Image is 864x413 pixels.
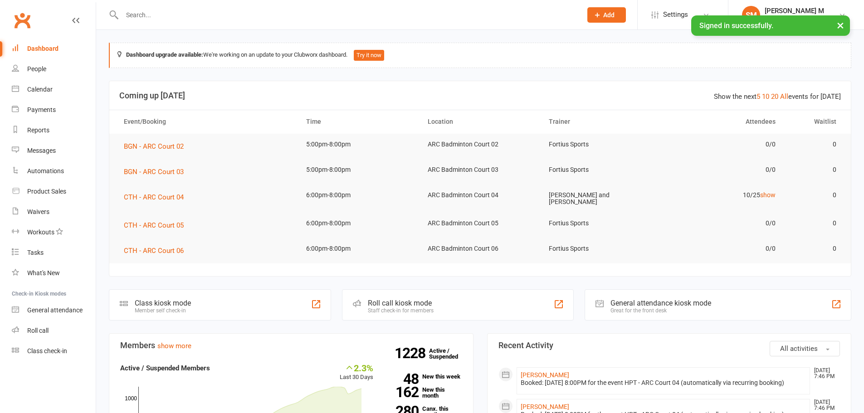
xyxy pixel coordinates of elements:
span: CTH - ARC Court 05 [124,221,184,229]
a: 48New this week [387,374,462,379]
div: Roll call [27,327,49,334]
th: Time [298,110,420,133]
a: Workouts [12,222,96,243]
td: 6:00pm-8:00pm [298,238,420,259]
div: SM [742,6,760,24]
td: 0/0 [662,238,784,259]
time: [DATE] 7:46 PM [810,399,840,411]
span: All activities [780,345,818,353]
th: Location [420,110,541,133]
a: Product Sales [12,181,96,202]
div: Booked: [DATE] 8:00PM for the event HPT - ARC Court 04 (automatically via recurring booking) [521,379,806,387]
a: Automations [12,161,96,181]
td: 10/25 [662,185,784,206]
td: 0/0 [662,134,784,155]
span: Add [603,11,615,19]
td: Fortius Sports [541,238,662,259]
a: [PERSON_NAME] [521,403,569,410]
div: Dashboard [27,45,59,52]
th: Attendees [662,110,784,133]
a: Calendar [12,79,96,100]
td: 0 [784,213,844,234]
div: Payments [27,106,56,113]
td: ARC Badminton Court 05 [420,213,541,234]
span: Settings [663,5,688,25]
strong: 1228 [395,346,429,360]
td: 0 [784,238,844,259]
span: BGN - ARC Court 03 [124,168,184,176]
a: All [780,92,788,101]
td: Fortius Sports [541,159,662,180]
a: 20 [771,92,778,101]
div: Workouts [27,228,54,236]
a: 5 [757,92,760,101]
button: All activities [770,341,840,356]
a: Clubworx [11,9,34,32]
button: Try it now [354,50,384,61]
strong: 48 [387,372,419,386]
td: 5:00pm-8:00pm [298,134,420,155]
a: Dashboard [12,39,96,59]
a: What's New [12,263,96,283]
div: Reports [27,126,49,134]
td: 6:00pm-8:00pm [298,213,420,234]
th: Trainer [541,110,662,133]
a: Class kiosk mode [12,341,96,361]
td: ARC Badminton Court 06 [420,238,541,259]
div: Class kiosk mode [135,299,191,307]
button: CTH - ARC Court 04 [124,192,190,203]
div: General attendance [27,306,83,314]
button: Add [587,7,626,23]
span: Signed in successfully. [699,21,773,30]
div: We're working on an update to your Clubworx dashboard. [109,43,851,68]
td: 0 [784,134,844,155]
div: Messages [27,147,56,154]
a: People [12,59,96,79]
a: Reports [12,120,96,141]
td: 6:00pm-8:00pm [298,185,420,206]
strong: Active / Suspended Members [120,364,210,372]
a: Messages [12,141,96,161]
time: [DATE] 7:46 PM [810,368,840,379]
td: ARC Badminton Court 03 [420,159,541,180]
div: Calendar [27,86,53,93]
input: Search... [119,9,576,21]
div: General attendance kiosk mode [610,299,711,307]
th: Event/Booking [116,110,298,133]
div: Member self check-in [135,307,191,314]
div: People [27,65,46,73]
div: Waivers [27,208,49,215]
div: Roll call kiosk mode [368,299,434,307]
a: Roll call [12,321,96,341]
div: [GEOGRAPHIC_DATA] [765,15,826,23]
a: Payments [12,100,96,120]
div: What's New [27,269,60,277]
button: BGN - ARC Court 03 [124,166,190,177]
div: Last 30 Days [340,363,373,382]
strong: Dashboard upgrade available: [126,51,203,58]
td: 0/0 [662,213,784,234]
a: 10 [762,92,769,101]
span: CTH - ARC Court 06 [124,247,184,255]
h3: Recent Activity [498,341,840,350]
td: 0 [784,185,844,206]
button: BGN - ARC Court 02 [124,141,190,152]
td: Fortius Sports [541,134,662,155]
div: Great for the front desk [610,307,711,314]
td: ARC Badminton Court 04 [420,185,541,206]
button: × [832,15,849,35]
div: Show the next events for [DATE] [714,91,841,102]
td: [PERSON_NAME] and [PERSON_NAME] [541,185,662,213]
div: Automations [27,167,64,175]
a: show [760,191,776,199]
h3: Members [120,341,462,350]
span: BGN - ARC Court 02 [124,142,184,151]
strong: 162 [387,385,419,399]
div: 2.3% [340,363,373,373]
div: Product Sales [27,188,66,195]
td: 0/0 [662,159,784,180]
a: General attendance kiosk mode [12,300,96,321]
button: CTH - ARC Court 05 [124,220,190,231]
td: Fortius Sports [541,213,662,234]
a: 162New this month [387,387,462,398]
